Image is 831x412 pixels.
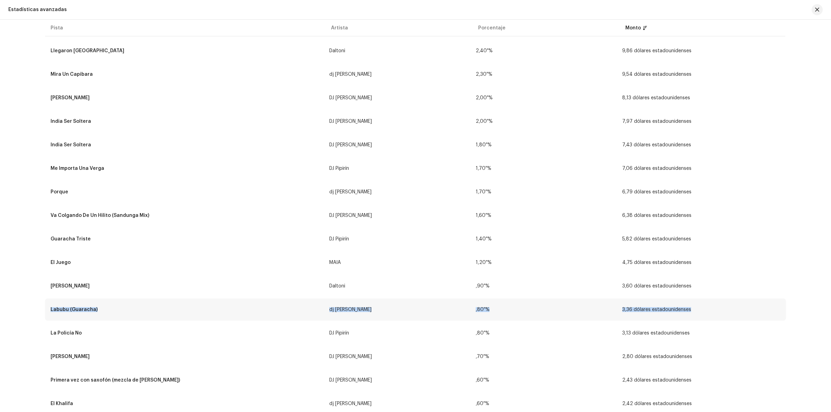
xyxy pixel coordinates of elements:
font: dj [PERSON_NAME] [329,401,372,406]
font: 8,13 dólares estadounidenses [622,95,690,100]
font: 9,86 dólares estadounidenses [622,48,691,53]
font: DJ Pipirín [329,237,349,241]
font: 5,82 dólares estadounidenses [622,237,691,241]
font: ,80 % [476,331,490,336]
font: 1,80 % [476,143,492,147]
font: ,60 % [476,378,489,383]
font: 2,43 dólares estadounidenses [622,378,691,383]
font: 4,75 dólares estadounidenses [622,260,691,265]
font: ,60 % [476,401,489,406]
font: 2,00 % [476,95,493,100]
font: ,70 % [476,354,489,359]
font: MAIA [329,260,341,265]
font: 3,60 dólares estadounidenses [622,284,691,289]
font: 9,54 dólares estadounidenses [622,72,691,77]
font: 1,70 % [476,166,491,171]
font: 1,70 % [476,190,491,194]
font: 2,80 dólares estadounidenses [622,354,692,359]
font: 3,36 dólares estadounidenses [622,307,691,312]
font: DJ [PERSON_NAME] [329,143,372,147]
div: Llegaron Los Tombos [51,48,124,53]
font: Daltoni [329,48,345,53]
font: dj [PERSON_NAME] [329,190,372,194]
font: 2,00 % [476,119,493,124]
font: Daltoni [329,284,345,289]
font: 1,60 % [476,213,491,218]
font: DJ [PERSON_NAME] [329,213,372,218]
font: dj [PERSON_NAME] [329,72,372,77]
font: 2,40 % [476,48,493,53]
font: 1,40 % [476,237,492,241]
font: DJ [PERSON_NAME] [329,119,372,124]
font: 7,97 dólares estadounidenses [622,119,691,124]
font: ,80 % [476,307,490,312]
font: DJ Pipirín [329,331,349,336]
div: Primera vez con saxofón (mezcla de Gogueo) [51,378,180,383]
div: Va Colgando De Un Hilito (Sandunga Mix) [51,213,149,218]
font: DJ [PERSON_NAME] [329,95,372,100]
font: DJ [PERSON_NAME] [329,354,372,359]
font: ,90 % [476,284,490,289]
font: Primera vez con saxofón (mezcla de [PERSON_NAME]) [51,378,180,383]
font: 7,43 dólares estadounidenses [622,143,691,147]
font: 6,38 dólares estadounidenses [622,213,691,218]
font: 6,79 dólares estadounidenses [622,190,691,194]
font: DJ Pipirín [329,166,349,171]
font: 2,30 % [476,72,492,77]
font: 1,20 % [476,260,492,265]
font: dj [PERSON_NAME] [329,307,372,312]
font: 7,06 dólares estadounidenses [622,166,691,171]
font: 2,42 dólares estadounidenses [622,401,692,406]
font: DJ [PERSON_NAME] [329,378,372,383]
font: 3,13 dólares estadounidenses [622,331,690,336]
